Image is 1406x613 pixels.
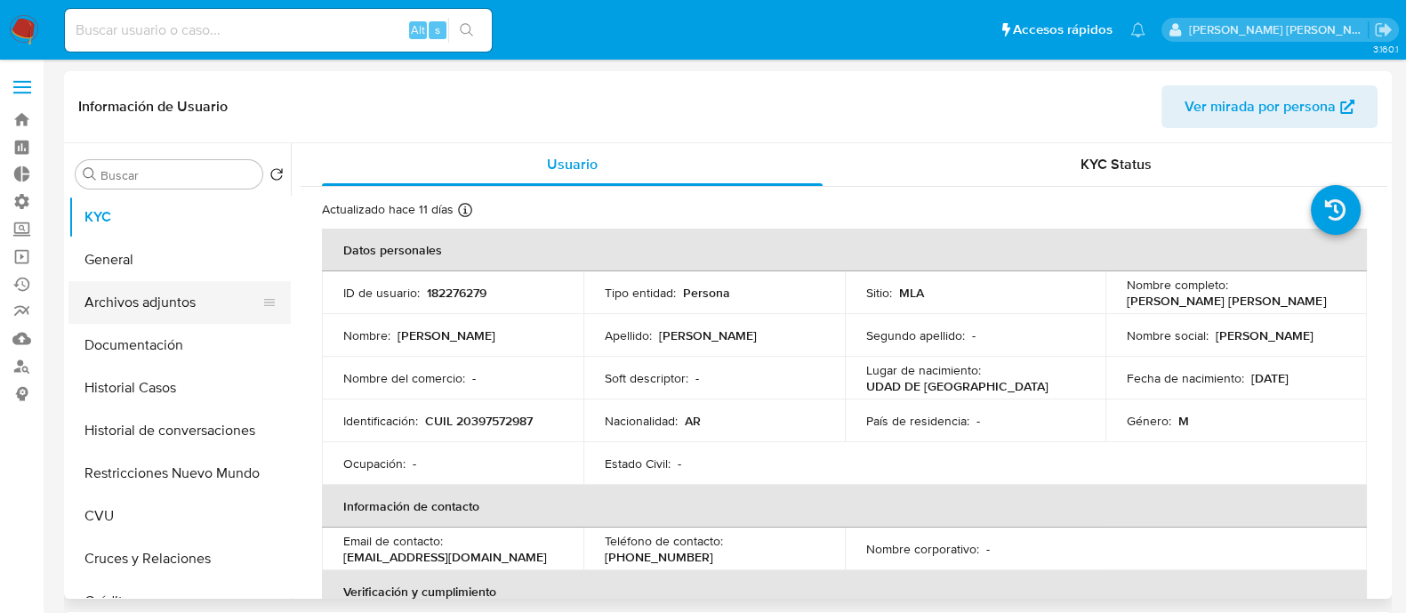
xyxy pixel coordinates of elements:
p: Fecha de nacimiento : [1127,370,1244,386]
button: Volver al orden por defecto [269,167,284,187]
p: [PERSON_NAME] [1216,327,1314,343]
th: Datos personales [322,229,1367,271]
p: [DATE] [1251,370,1289,386]
button: Historial Casos [68,367,291,409]
p: AR [685,413,701,429]
p: Estado Civil : [605,456,671,472]
a: Notificaciones [1130,22,1145,37]
p: UDAD DE [GEOGRAPHIC_DATA] [866,378,1048,394]
p: Ocupación : [343,456,406,472]
button: KYC [68,196,291,238]
p: 182276279 [427,285,486,301]
span: s [435,21,440,38]
p: Soft descriptor : [605,370,688,386]
span: Usuario [547,154,598,174]
span: Accesos rápidos [1013,20,1113,39]
h1: Información de Usuario [78,98,228,116]
p: Nombre : [343,327,390,343]
p: Tipo entidad : [605,285,676,301]
p: Género : [1127,413,1171,429]
button: Cruces y Relaciones [68,537,291,580]
p: [PERSON_NAME] [659,327,757,343]
button: Ver mirada por persona [1161,85,1378,128]
button: Historial de conversaciones [68,409,291,452]
p: Nombre del comercio : [343,370,465,386]
p: Lugar de nacimiento : [866,362,981,378]
p: - [695,370,699,386]
p: - [972,327,976,343]
p: - [413,456,416,472]
p: M [1178,413,1189,429]
th: Verificación y cumplimiento [322,570,1367,613]
span: Ver mirada por persona [1185,85,1336,128]
p: - [472,370,476,386]
span: Alt [411,21,425,38]
p: Nombre social : [1127,327,1209,343]
p: - [976,413,980,429]
p: Teléfono de contacto : [605,533,723,549]
p: Nombre corporativo : [866,541,979,557]
p: Segundo apellido : [866,327,965,343]
p: País de residencia : [866,413,969,429]
p: CUIL 20397572987 [425,413,533,429]
p: Persona [683,285,730,301]
button: Documentación [68,324,291,367]
input: Buscar [100,167,255,183]
p: Identificación : [343,413,418,429]
span: KYC Status [1081,154,1152,174]
input: Buscar usuario o caso... [65,19,492,42]
p: [PERSON_NAME] [398,327,495,343]
button: General [68,238,291,281]
p: Actualizado hace 11 días [322,201,454,218]
p: ID de usuario : [343,285,420,301]
p: Nacionalidad : [605,413,678,429]
p: [PHONE_NUMBER] [605,549,713,565]
p: - [986,541,990,557]
button: search-icon [448,18,485,43]
button: Restricciones Nuevo Mundo [68,452,291,495]
a: Salir [1374,20,1393,39]
p: emmanuel.vitiello@mercadolibre.com [1189,21,1369,38]
p: Apellido : [605,327,652,343]
button: Archivos adjuntos [68,281,277,324]
button: CVU [68,495,291,537]
p: Nombre completo : [1127,277,1228,293]
p: - [678,456,681,472]
button: Buscar [83,167,97,181]
p: [EMAIL_ADDRESS][DOMAIN_NAME] [343,549,547,565]
p: MLA [899,285,924,301]
th: Información de contacto [322,485,1367,528]
p: Sitio : [866,285,892,301]
p: [PERSON_NAME] [PERSON_NAME] [1127,293,1326,309]
p: Email de contacto : [343,533,443,549]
